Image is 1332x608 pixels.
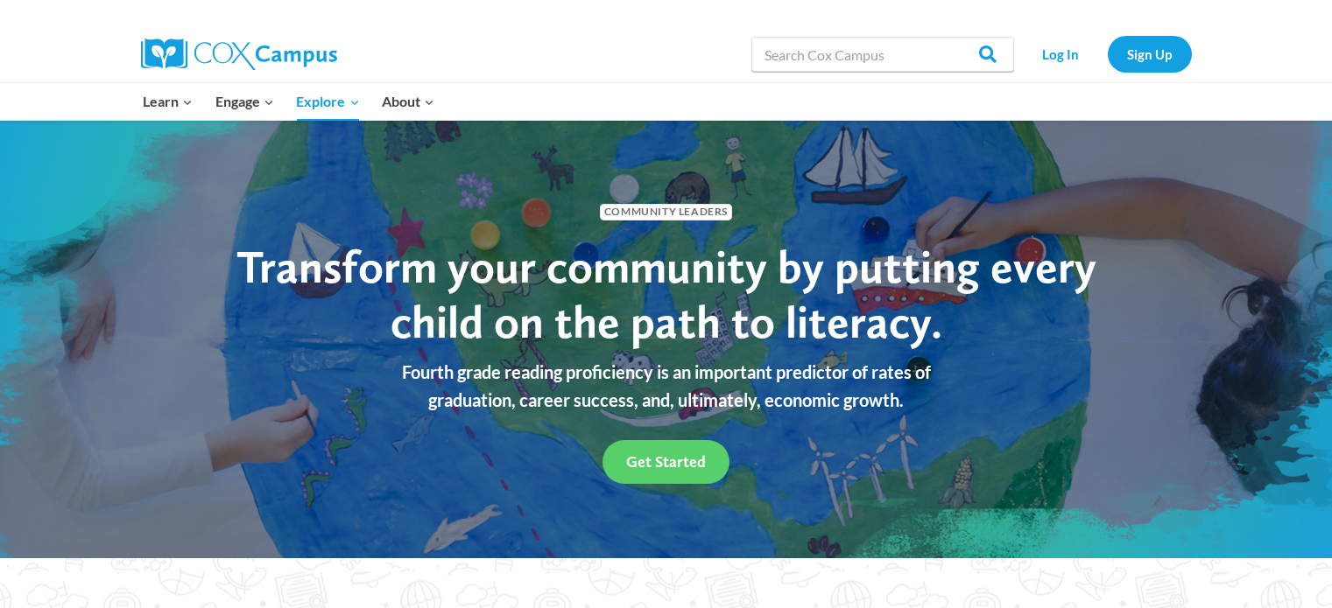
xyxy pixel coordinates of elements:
[382,90,434,113] span: About
[626,452,706,471] span: Get Started
[236,239,1096,348] span: Transform your community by putting every child on the path to literacy.
[603,440,729,483] a: Get Started
[296,90,359,113] span: Explore
[1023,36,1099,72] a: Log In
[600,204,732,220] span: Community Leaders
[141,38,337,70] img: Cox Campus
[215,90,274,113] span: Engage
[1023,36,1192,72] nav: Secondary Navigation
[1108,36,1192,72] a: Sign Up
[132,83,446,120] nav: Primary Navigation
[215,358,1118,414] p: Fourth grade reading proficiency is an important predictor of rates of graduation, career success...
[751,37,1014,72] input: Search Cox Campus
[143,90,193,113] span: Learn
